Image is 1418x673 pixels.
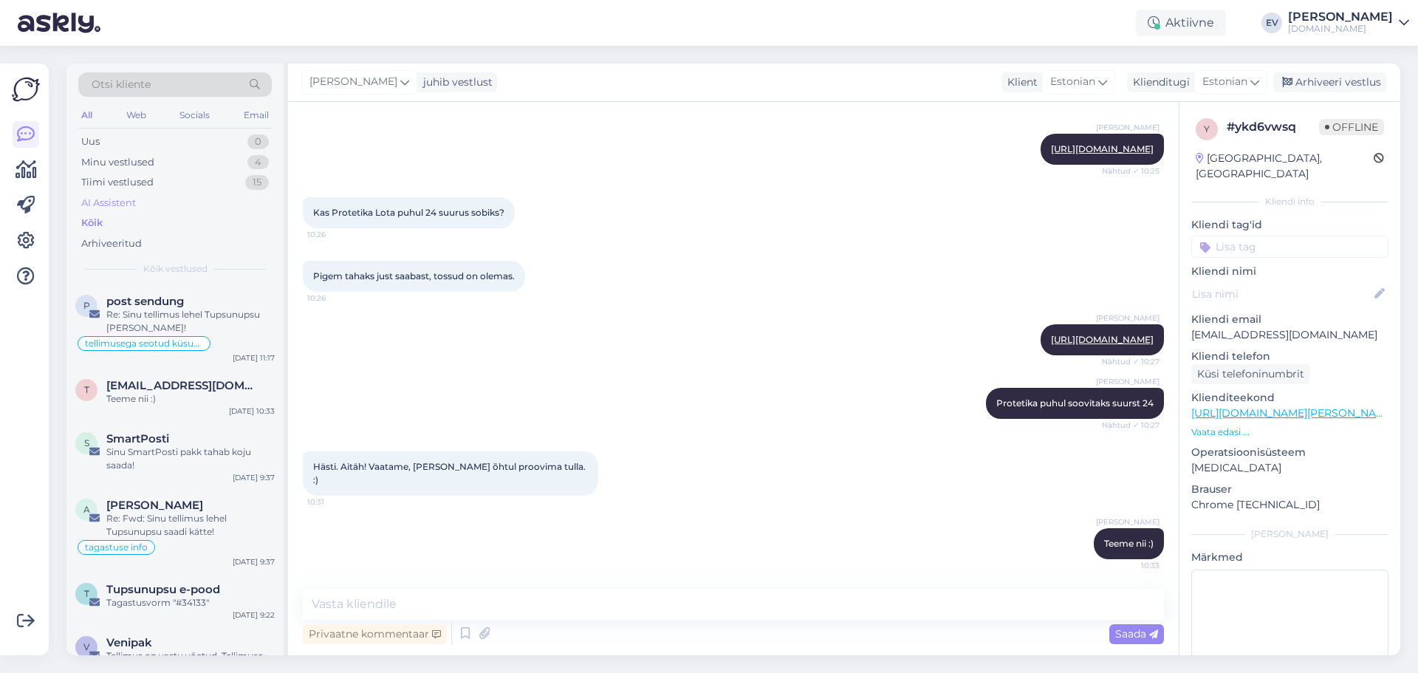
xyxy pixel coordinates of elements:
img: Askly Logo [12,75,40,103]
div: Tagastusvorm "#34133" [106,596,275,609]
div: [DATE] 10:33 [229,406,275,417]
p: Kliendi nimi [1191,264,1388,279]
div: [DATE] 9:37 [233,472,275,483]
div: Klient [1001,75,1038,90]
span: 10:31 [307,496,363,508]
span: Otsi kliente [92,77,151,92]
div: Kõik [81,216,103,230]
div: Aktiivne [1136,10,1226,36]
span: p [83,300,90,311]
div: [DATE] 9:37 [233,556,275,567]
div: EV [1261,13,1282,33]
span: Offline [1319,119,1384,135]
div: [DOMAIN_NAME] [1288,23,1393,35]
div: [PERSON_NAME] [1288,11,1393,23]
p: Märkmed [1191,550,1388,565]
div: [DATE] 9:22 [233,609,275,621]
span: post sendung [106,295,184,308]
span: A [83,504,90,515]
span: t [84,384,89,395]
span: Hästi. Aitäh! Vaatame, [PERSON_NAME] õhtul proovima tulla. :) [313,461,588,485]
span: Kas Protetika Lota puhul 24 suurus sobiks? [313,207,504,218]
div: [PERSON_NAME] [1191,527,1388,541]
a: [PERSON_NAME][DOMAIN_NAME] [1288,11,1409,35]
div: Web [123,106,149,125]
p: [MEDICAL_DATA] [1191,460,1388,476]
span: y [1204,123,1210,134]
div: All [78,106,95,125]
span: Tupsunupsu e-pood [106,583,220,596]
div: Klienditugi [1127,75,1190,90]
p: Brauser [1191,482,1388,497]
span: 10:26 [307,293,363,304]
div: Privaatne kommentaar [303,624,447,644]
span: S [84,437,89,448]
div: Arhiveeritud [81,236,142,251]
span: [PERSON_NAME] [309,74,397,90]
p: Kliendi email [1191,312,1388,327]
p: Chrome [TECHNICAL_ID] [1191,497,1388,513]
span: Kõik vestlused [143,262,208,276]
span: Pigem tahaks just saabast, tossud on olemas. [313,270,515,281]
div: Re: Sinu tellimus lehel Tupsunupsu [PERSON_NAME]! [106,308,275,335]
a: [URL][DOMAIN_NAME] [1051,334,1154,345]
span: Alina Knjazeva [106,499,203,512]
span: Estonian [1050,74,1095,90]
div: Email [241,106,272,125]
p: Kliendi telefon [1191,349,1388,364]
span: 10:33 [1104,560,1160,571]
div: Kliendi info [1191,195,1388,208]
div: Teeme nii :) [106,392,275,406]
div: Tiimi vestlused [81,175,154,190]
span: 10:26 [307,229,363,240]
div: Sinu SmartPosti pakk tahab koju saada! [106,445,275,472]
div: 4 [247,155,269,170]
span: Nähtud ✓ 10:27 [1102,356,1160,367]
span: [PERSON_NAME] [1096,516,1160,527]
div: [DATE] 11:17 [233,352,275,363]
a: [URL][DOMAIN_NAME][PERSON_NAME] [1191,406,1395,420]
p: Klienditeekond [1191,390,1388,406]
input: Lisa tag [1191,236,1388,258]
div: AI Assistent [81,196,136,211]
div: Re: Fwd: Sinu tellimus lehel Tupsunupsu saadi kätte! [106,512,275,539]
div: Arhiveeri vestlus [1273,72,1387,92]
div: # ykd6vwsq [1227,118,1319,136]
span: [PERSON_NAME] [1096,312,1160,324]
div: juhib vestlust [417,75,493,90]
p: [EMAIL_ADDRESS][DOMAIN_NAME] [1191,327,1388,343]
span: [PERSON_NAME] [1096,122,1160,133]
p: Vaata edasi ... [1191,426,1388,439]
span: Estonian [1202,74,1247,90]
span: Venipak [106,636,152,649]
span: tagastuse info [85,543,148,552]
span: triintooming@gmail.com [106,379,260,392]
span: SmartPosti [106,432,169,445]
div: Socials [177,106,213,125]
p: Operatsioonisüsteem [1191,445,1388,460]
div: Uus [81,134,100,149]
div: [GEOGRAPHIC_DATA], [GEOGRAPHIC_DATA] [1196,151,1374,182]
div: Küsi telefoninumbrit [1191,364,1310,384]
span: Protetika puhul soovitaks suurst 24 [996,397,1154,409]
p: Kliendi tag'id [1191,217,1388,233]
input: Lisa nimi [1192,286,1371,302]
div: Minu vestlused [81,155,154,170]
div: 0 [247,134,269,149]
span: Teeme nii :) [1104,538,1154,549]
span: V [83,641,89,652]
span: Nähtud ✓ 10:25 [1102,165,1160,177]
span: tellimusega seotud küsumus [85,339,203,348]
span: [PERSON_NAME] [1096,376,1160,387]
div: 15 [245,175,269,190]
a: [URL][DOMAIN_NAME] [1051,143,1154,154]
span: Saada [1115,627,1158,640]
span: T [84,588,89,599]
span: Nähtud ✓ 10:27 [1102,420,1160,431]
